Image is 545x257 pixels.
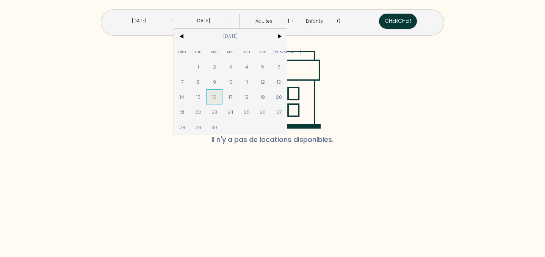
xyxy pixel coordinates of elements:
[286,15,291,27] div: 1
[206,44,222,59] span: Mar
[335,15,342,27] div: 0
[174,89,190,104] span: 14
[271,74,287,89] span: 13
[174,29,190,44] span: <
[271,59,287,74] span: 6
[222,89,239,104] span: 17
[190,89,207,104] span: 15
[306,18,326,25] div: Enfants
[283,17,286,25] a: -
[255,74,271,89] span: 12
[222,59,239,74] span: 3
[222,104,239,120] span: 24
[255,18,275,25] div: Adultes
[190,104,207,120] span: 22
[206,59,222,74] span: 2
[206,104,222,120] span: 23
[271,29,287,44] span: >
[332,17,335,25] a: -
[174,14,232,28] input: Départ
[174,104,190,120] span: 21
[342,17,346,25] a: +
[271,89,287,104] span: 20
[379,14,417,29] button: Chercher
[190,44,207,59] span: Lun
[255,104,271,120] span: 26
[211,129,334,151] span: Il n'y a pas de locations disponibles.
[190,74,207,89] span: 8
[206,120,222,135] span: 30
[206,89,222,104] span: 16
[190,59,207,74] span: 1
[174,44,190,59] span: Dim
[174,74,190,89] span: 7
[110,14,168,28] input: Arrivée
[238,104,255,120] span: 25
[238,89,255,104] span: 18
[190,29,271,44] span: [DATE]
[238,74,255,89] span: 11
[168,18,174,24] img: guests
[174,120,190,135] span: 28
[238,44,255,59] span: Jeu
[255,89,271,104] span: 19
[222,44,239,59] span: Mer
[271,104,287,120] span: 27
[238,59,255,74] span: 4
[255,59,271,74] span: 5
[206,74,222,89] span: 9
[222,74,239,89] span: 10
[190,120,207,135] span: 29
[255,44,271,59] span: Ven
[271,44,287,59] span: [PERSON_NAME]
[291,17,294,25] a: +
